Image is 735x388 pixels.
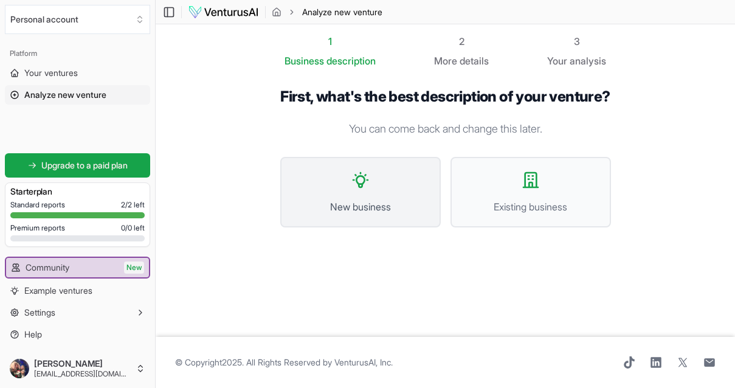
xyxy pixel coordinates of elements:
[124,262,144,274] span: New
[121,223,145,233] span: 0 / 0 left
[24,285,92,297] span: Example ventures
[434,54,457,68] span: More
[5,63,150,83] a: Your ventures
[10,185,145,198] h3: Starter plan
[434,34,489,49] div: 2
[547,54,567,68] span: Your
[10,359,29,378] img: ACg8ocKQ1hJ8i_eIHvOGQBx4PQ_YbkvK8Cb_vGplgEzMUH1xW0F8YTgm=s96-c
[5,85,150,105] a: Analyze new venture
[5,354,150,383] button: [PERSON_NAME][EMAIL_ADDRESS][DOMAIN_NAME]
[272,6,382,18] nav: breadcrumb
[121,200,145,210] span: 2 / 2 left
[280,120,611,137] p: You can come back and change this later.
[34,358,131,369] span: [PERSON_NAME]
[302,6,382,18] span: Analyze new venture
[570,55,606,67] span: analysis
[5,281,150,300] a: Example ventures
[34,369,131,379] span: [EMAIL_ADDRESS][DOMAIN_NAME]
[24,328,42,341] span: Help
[285,54,324,68] span: Business
[285,34,376,49] div: 1
[450,157,611,227] button: Existing business
[5,325,150,344] a: Help
[280,157,441,227] button: New business
[5,153,150,178] a: Upgrade to a paid plan
[188,5,259,19] img: logo
[5,44,150,63] div: Platform
[334,357,391,367] a: VenturusAI, Inc
[24,307,55,319] span: Settings
[280,88,611,106] h1: First, what's the best description of your venture?
[5,5,150,34] button: Select an organization
[326,55,376,67] span: description
[10,200,65,210] span: Standard reports
[175,356,393,369] span: © Copyright 2025 . All Rights Reserved by .
[41,159,128,171] span: Upgrade to a paid plan
[547,34,606,49] div: 3
[460,55,489,67] span: details
[5,303,150,322] button: Settings
[26,262,69,274] span: Community
[294,199,427,214] span: New business
[10,223,65,233] span: Premium reports
[6,258,149,277] a: CommunityNew
[24,67,78,79] span: Your ventures
[464,199,598,214] span: Existing business
[24,89,106,101] span: Analyze new venture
